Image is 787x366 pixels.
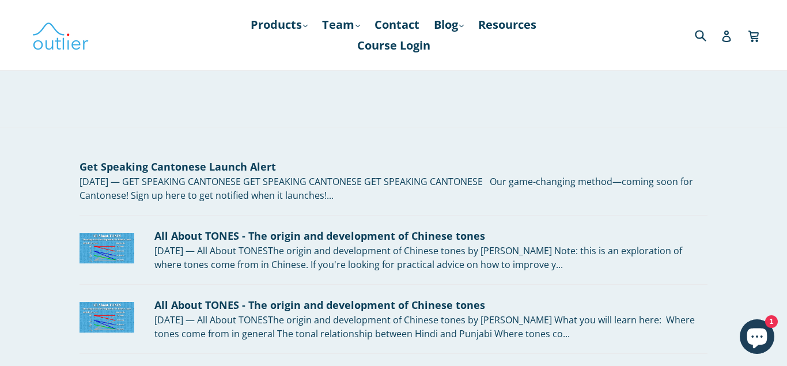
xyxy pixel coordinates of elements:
a: All About TONES - The origin and development of Chinese tones All About TONES - The origin and de... [80,228,707,285]
img: Outlier Linguistics [32,18,89,52]
div: All About TONES - The origin and development of Chinese tones [154,228,707,244]
img: All About TONES - The origin and development of Chinese tones [80,233,134,264]
a: Resources [472,14,542,35]
a: Blog [428,14,470,35]
img: All About TONES - The origin and development of Chinese tones [80,302,134,333]
div: [DATE] — All About TONESThe origin and development of Chinese tones by [PERSON_NAME] What you wil... [154,313,707,341]
div: Get Speaking Cantonese Launch Alert [80,159,707,175]
div: All About TONES - The origin and development of Chinese tones [154,297,707,313]
a: Team [316,14,366,35]
a: Products [245,14,313,35]
a: Course Login [351,35,436,56]
div: [DATE] — All About TONESThe origin and development of Chinese tones by [PERSON_NAME] Note: this i... [154,244,707,271]
a: Get Speaking Cantonese Launch Alert [DATE] — GET SPEAKING CANTONESE GET SPEAKING CANTONESE GET SP... [80,159,707,216]
input: Search [692,23,724,47]
a: All About TONES - The origin and development of Chinese tones All About TONES - The origin and de... [80,297,707,354]
inbox-online-store-chat: Shopify online store chat [736,319,778,357]
a: Contact [369,14,425,35]
div: [DATE] — GET SPEAKING CANTONESE GET SPEAKING CANTONESE GET SPEAKING CANTONESE Our game-changing m... [80,175,707,202]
